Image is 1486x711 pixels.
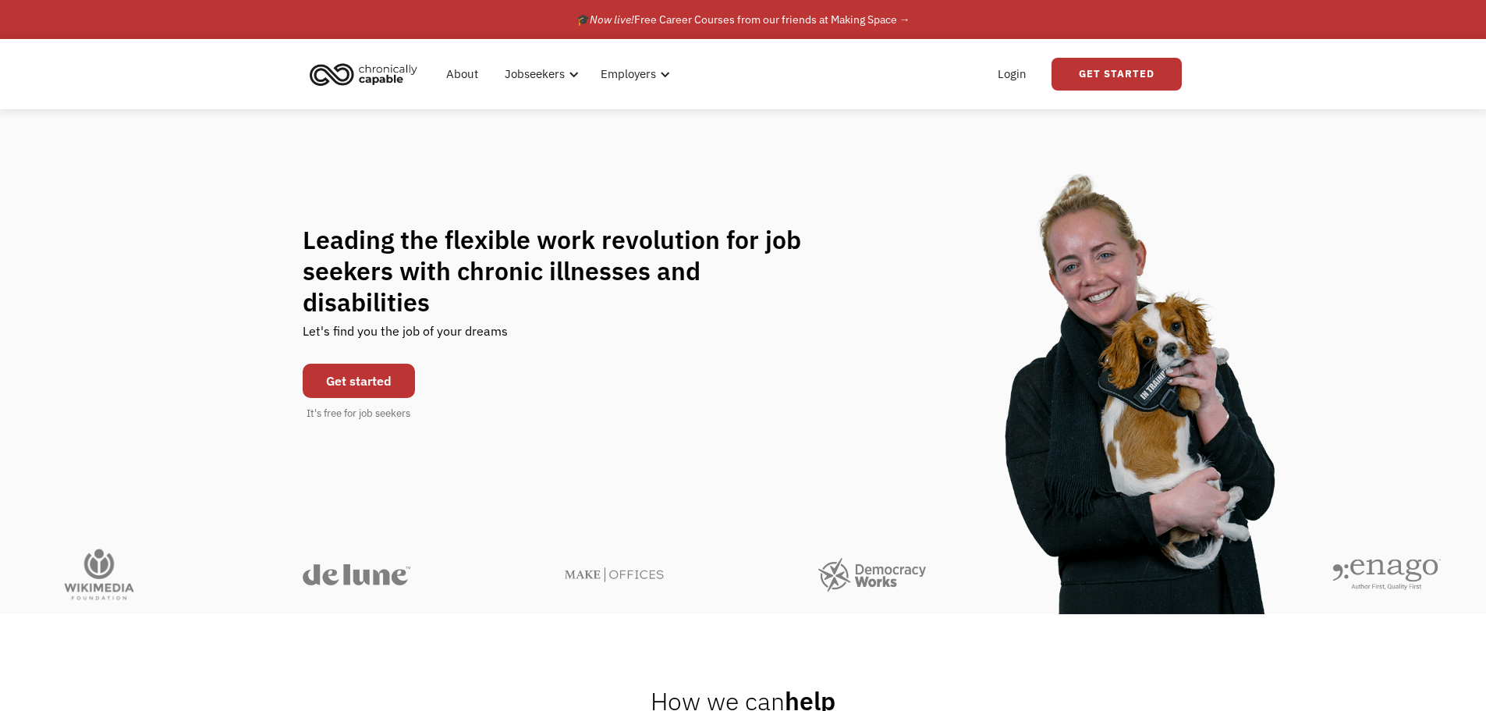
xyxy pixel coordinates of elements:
div: 🎓 Free Career Courses from our friends at Making Space → [576,10,910,29]
em: Now live! [590,12,634,27]
div: It's free for job seekers [307,406,410,421]
div: Let's find you the job of your dreams [303,318,508,356]
a: Get Started [1052,58,1182,91]
div: Jobseekers [505,65,565,84]
h1: Leading the flexible work revolution for job seekers with chronic illnesses and disabilities [303,224,832,318]
a: Login [988,49,1036,99]
img: Chronically Capable logo [305,57,422,91]
div: Jobseekers [495,49,583,99]
div: Employers [591,49,675,99]
a: Get started [303,364,415,398]
a: About [437,49,488,99]
div: Employers [601,65,656,84]
a: home [305,57,429,91]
